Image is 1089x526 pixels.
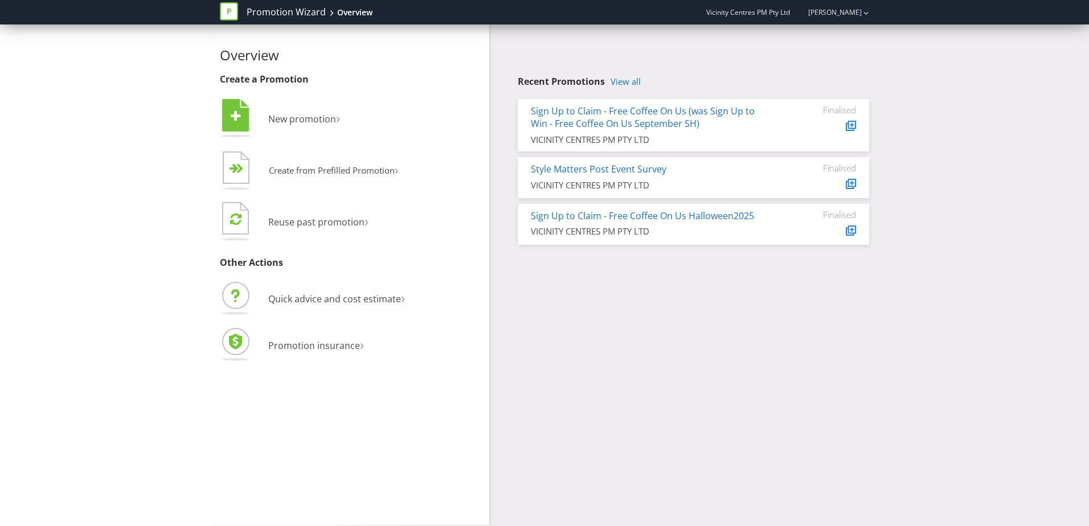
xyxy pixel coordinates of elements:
[268,339,360,352] span: Promotion insurance
[236,163,244,174] tspan: 
[788,163,856,173] div: Finalised
[247,6,326,19] a: Promotion Wizard
[220,293,405,305] a: Quick advice and cost estimate›
[336,108,340,127] span: ›
[401,288,405,307] span: ›
[220,75,481,85] h3: Create a Promotion
[337,7,372,18] div: Overview
[268,113,336,125] span: New promotion
[531,163,666,175] a: Style Matters Post Event Survey
[360,335,364,354] span: ›
[220,48,481,63] h2: Overview
[231,110,241,122] tspan: 
[220,258,481,268] h3: Other Actions
[531,209,754,222] a: Sign Up to Claim - Free Coffee On Us Halloween2025
[230,212,241,225] tspan: 
[531,105,755,130] a: Sign Up to Claim - Free Coffee On Us (was Sign Up to Win - Free Coffee On Us September SH)
[531,225,771,237] div: VICINITY CENTRES PM PTY LTD
[797,7,862,17] a: [PERSON_NAME]
[531,134,771,146] div: VICINITY CENTRES PM PTY LTD
[531,179,771,191] div: VICINITY CENTRES PM PTY LTD
[365,211,369,230] span: ›
[706,7,790,17] span: Vicinity Centres PM Pty Ltd
[611,77,641,87] a: View all
[220,149,399,194] button: Create from Prefilled Promotion›
[268,216,365,228] span: Reuse past promotion
[518,75,605,88] span: Recent Promotions
[788,105,856,115] div: Finalised
[220,339,364,352] a: Promotion insurance›
[268,293,401,305] span: Quick advice and cost estimate
[395,161,399,178] span: ›
[788,209,856,220] div: Finalised
[269,165,395,176] span: Create from Prefilled Promotion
